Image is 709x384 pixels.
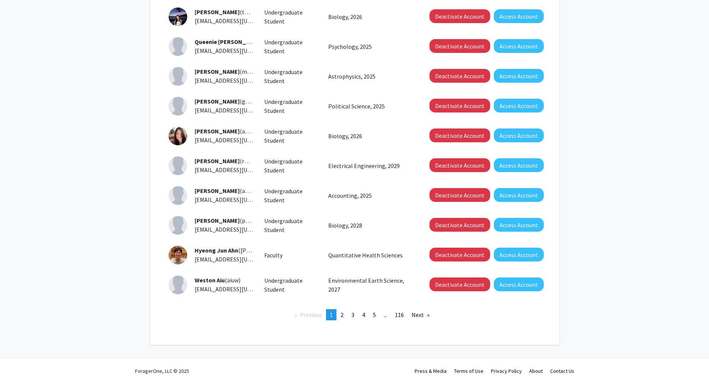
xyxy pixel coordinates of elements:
span: Hyeong Jun Ahn [195,247,238,254]
iframe: Chat [6,350,32,378]
img: Profile Picture [169,276,187,294]
button: Access Account [494,277,544,291]
p: Quantitative Health Sciences [328,251,413,260]
button: Deactivate Account [429,9,490,23]
span: [EMAIL_ADDRESS][US_STATE][DOMAIN_NAME] [195,107,316,114]
button: Access Account [494,248,544,261]
img: Profile Picture [169,156,187,175]
a: About [529,368,543,374]
img: Profile Picture [169,127,187,145]
p: Psychology, 2025 [328,42,413,51]
span: [EMAIL_ADDRESS][US_STATE][DOMAIN_NAME] [195,17,316,25]
span: 116 [395,311,404,318]
button: Deactivate Account [429,128,490,142]
div: Undergraduate Student [259,187,323,204]
div: ForagerOne, LLC © 2025 [135,358,189,384]
span: [PERSON_NAME] [195,157,240,165]
span: ([PERSON_NAME]) [195,247,287,254]
span: [EMAIL_ADDRESS][US_STATE][DOMAIN_NAME] [195,196,316,203]
button: Access Account [494,128,544,142]
span: Queenie [PERSON_NAME] [195,38,263,45]
a: Contact Us [550,368,574,374]
button: Access Account [494,188,544,202]
p: Electrical Engineering, 2029 [328,161,413,170]
span: [EMAIL_ADDRESS][US_STATE][DOMAIN_NAME] [195,166,316,174]
div: Undergraduate Student [259,8,323,26]
div: Undergraduate Student [259,216,323,234]
span: Previous [300,311,322,318]
img: Profile Picture [169,216,187,235]
div: Undergraduate Student [259,67,323,85]
span: [EMAIL_ADDRESS][US_STATE][DOMAIN_NAME] [195,256,316,263]
span: 4 [362,311,365,318]
span: 5 [373,311,376,318]
p: Environmental Earth Science, 2027 [328,276,413,294]
span: (mja628) [195,68,262,75]
span: [PERSON_NAME] [195,187,240,194]
button: Deactivate Account [429,69,490,83]
button: Access Account [494,218,544,232]
span: [PERSON_NAME] [195,98,240,105]
div: Undergraduate Student [259,97,323,115]
span: [EMAIL_ADDRESS][US_STATE][DOMAIN_NAME] [195,47,316,54]
button: Access Account [494,69,544,83]
p: Political Science, 2025 [328,102,413,111]
button: Access Account [494,39,544,53]
img: Profile Picture [169,186,187,205]
button: Deactivate Account [429,39,490,53]
span: [PERSON_NAME] [195,68,240,75]
div: Undergraduate Student [259,157,323,175]
span: [PERSON_NAME] [195,127,240,135]
span: (pka7) [195,217,256,224]
span: (tagres) [195,8,261,16]
span: 3 [351,311,354,318]
a: Terms of Use [454,368,483,374]
div: Undergraduate Student [259,127,323,145]
span: [EMAIL_ADDRESS][US_STATE][DOMAIN_NAME] [195,285,316,293]
p: Biology, 2026 [328,12,413,21]
span: [PERSON_NAME] [195,8,240,16]
img: Profile Picture [169,67,187,86]
button: Deactivate Account [429,99,490,112]
img: Profile Picture [169,7,187,26]
span: [EMAIL_ADDRESS][US_STATE][DOMAIN_NAME] [195,226,316,233]
span: [EMAIL_ADDRESS][US_STATE][DOMAIN_NAME] [195,77,316,84]
p: Accounting, 2025 [328,191,413,200]
button: Deactivate Account [429,188,490,202]
button: Deactivate Account [429,277,490,291]
button: Access Account [494,99,544,112]
p: Biology, 2026 [328,131,413,140]
button: Access Account [494,158,544,172]
a: Privacy Policy [491,368,522,374]
span: (qabarcar) [195,38,290,45]
a: Press & Media [415,368,447,374]
div: Undergraduate Student [259,276,323,294]
span: Weston Aiu [195,276,225,284]
img: Profile Picture [169,97,187,115]
span: [EMAIL_ADDRESS][US_STATE][DOMAIN_NAME] [195,136,316,144]
button: Deactivate Account [429,158,490,172]
button: Deactivate Account [429,248,490,261]
span: 2 [341,311,344,318]
p: Biology, 2028 [328,221,413,230]
ul: Pagination [169,309,541,320]
span: [PERSON_NAME] [195,217,240,224]
span: ... [384,311,387,318]
span: (aiuw) [195,276,240,284]
span: (robertda) [195,157,266,165]
span: (gacoba) [195,98,262,105]
div: Faculty [259,251,323,260]
button: Access Account [494,9,544,23]
img: Profile Picture [169,37,187,56]
div: Undergraduate Student [259,38,323,55]
span: 1 [330,311,333,318]
p: Astrophysics, 2025 [328,72,413,81]
span: (aagag) [195,187,259,194]
a: Next page [408,309,433,320]
span: (acostaan) [195,127,267,135]
img: Profile Picture [169,246,187,264]
button: Deactivate Account [429,218,490,232]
